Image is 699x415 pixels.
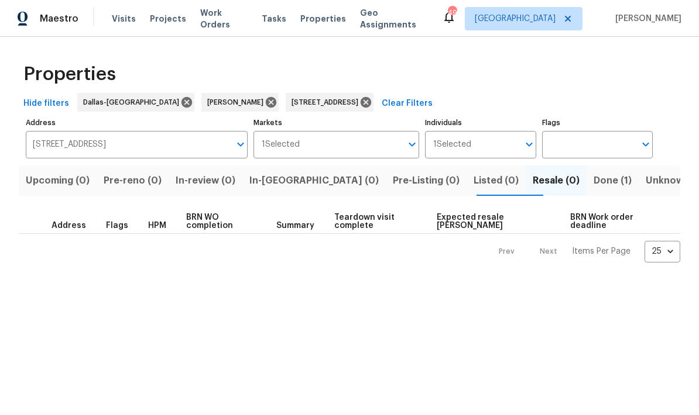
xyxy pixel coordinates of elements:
[533,172,580,189] span: Resale (0)
[19,93,74,115] button: Hide filters
[488,241,680,262] nav: Pagination Navigation
[286,93,374,112] div: [STREET_ADDRESS]
[521,136,537,153] button: Open
[262,15,286,23] span: Tasks
[52,222,86,230] span: Address
[23,96,69,111] span: Hide filters
[638,136,654,153] button: Open
[437,213,550,230] span: Expected resale [PERSON_NAME]
[425,119,536,126] label: Individuals
[393,172,460,189] span: Pre-Listing (0)
[40,13,78,25] span: Maestro
[377,93,437,115] button: Clear Filters
[200,7,248,30] span: Work Orders
[26,172,90,189] span: Upcoming (0)
[542,119,653,126] label: Flags
[262,140,300,150] span: 1 Selected
[594,172,632,189] span: Done (1)
[26,119,248,126] label: Address
[334,213,417,230] span: Teardown visit complete
[292,96,363,108] span: [STREET_ADDRESS]
[23,68,116,80] span: Properties
[207,96,268,108] span: [PERSON_NAME]
[572,245,631,257] p: Items Per Page
[104,172,162,189] span: Pre-reno (0)
[475,13,556,25] span: [GEOGRAPHIC_DATA]
[382,96,433,111] span: Clear Filters
[360,7,428,30] span: Geo Assignments
[106,222,128,230] span: Flags
[201,93,279,112] div: [PERSON_NAME]
[148,222,166,230] span: HPM
[276,222,314,230] span: Summary
[433,140,471,150] span: 1 Selected
[253,119,420,126] label: Markets
[448,7,456,19] div: 49
[645,236,680,267] div: 25
[611,13,681,25] span: [PERSON_NAME]
[186,213,256,230] span: BRN WO completion
[232,136,249,153] button: Open
[150,13,186,25] span: Projects
[83,96,184,108] span: Dallas-[GEOGRAPHIC_DATA]
[249,172,379,189] span: In-[GEOGRAPHIC_DATA] (0)
[474,172,519,189] span: Listed (0)
[570,213,651,230] span: BRN Work order deadline
[176,172,235,189] span: In-review (0)
[112,13,136,25] span: Visits
[300,13,346,25] span: Properties
[77,93,194,112] div: Dallas-[GEOGRAPHIC_DATA]
[404,136,420,153] button: Open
